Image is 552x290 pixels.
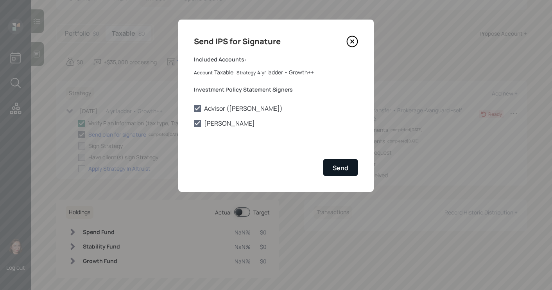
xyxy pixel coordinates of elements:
[194,70,213,76] label: Account
[333,164,348,172] div: Send
[323,159,358,176] button: Send
[257,68,314,76] div: 4 yr ladder • Growth++
[194,35,281,48] h4: Send IPS for Signature
[194,104,358,113] label: Advisor ([PERSON_NAME])
[214,68,233,76] div: Taxable
[194,86,358,94] label: Investment Policy Statement Signers
[194,119,358,128] label: [PERSON_NAME]
[194,56,358,63] label: Included Accounts:
[237,70,256,76] label: Strategy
